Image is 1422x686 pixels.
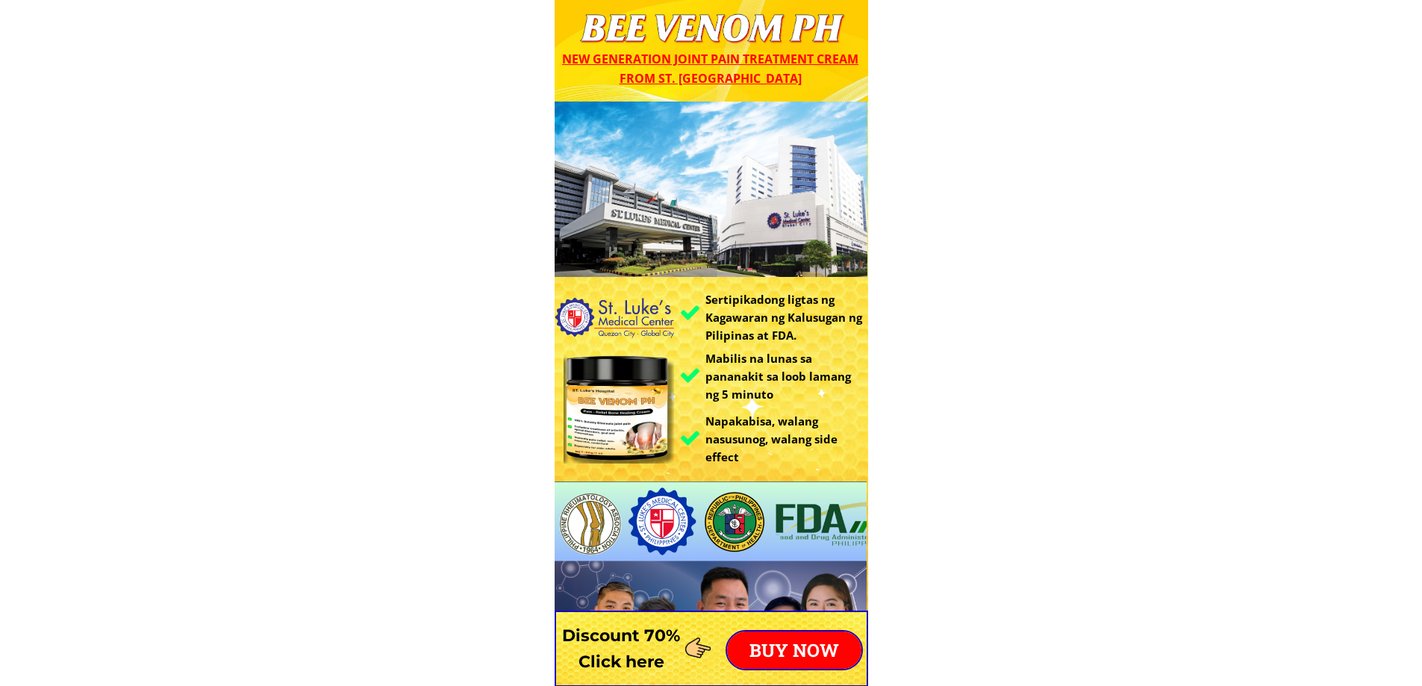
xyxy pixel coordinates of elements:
h3: Sertipikadong ligtas ng Kagawaran ng Kalusugan ng Pilipinas at FDA. [705,290,871,344]
h3: Mabilis na lunas sa pananakit sa loob lamang ng 5 minuto [705,349,864,403]
h3: Discount 70% Click here [555,623,688,675]
p: BUY NOW [727,632,861,669]
h3: Napakabisa, walang nasusunog, walang side effect [705,412,867,466]
span: New generation joint pain treatment cream from St. [GEOGRAPHIC_DATA] [562,51,858,87]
